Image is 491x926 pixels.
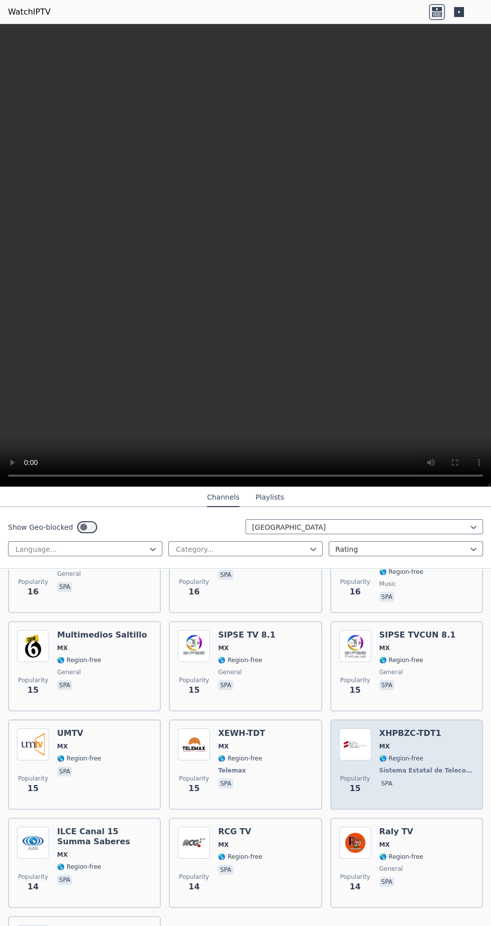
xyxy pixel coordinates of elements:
[379,668,403,676] span: general
[8,522,73,532] label: Show Geo-blocked
[207,488,239,507] button: Channels
[340,578,370,586] span: Popularity
[28,881,39,893] span: 14
[379,877,394,887] p: spa
[57,754,101,762] span: 🌎 Region-free
[379,728,474,738] h6: XHPBZC-TDT1
[379,656,423,664] span: 🌎 Region-free
[379,853,423,861] span: 🌎 Region-free
[379,754,423,762] span: 🌎 Region-free
[218,827,262,837] h6: RCG TV
[350,783,361,795] span: 15
[179,775,209,783] span: Popularity
[340,775,370,783] span: Popularity
[379,680,394,690] p: spa
[218,728,265,738] h6: XEWH-TDT
[57,570,81,578] span: general
[350,586,361,598] span: 16
[218,779,233,789] p: spa
[57,851,68,859] span: MX
[218,841,228,849] span: MX
[17,630,49,662] img: Multimedios Saltillo
[379,644,390,652] span: MX
[379,779,394,789] p: spa
[379,568,423,576] span: 🌎 Region-free
[218,853,262,861] span: 🌎 Region-free
[57,766,72,777] p: spa
[28,783,39,795] span: 15
[57,582,72,592] p: spa
[218,668,241,676] span: general
[28,586,39,598] span: 16
[218,754,262,762] span: 🌎 Region-free
[17,728,49,760] img: UMTV
[17,827,49,859] img: ILCE Canal 15 Summa Saberes
[57,680,72,690] p: spa
[339,728,371,760] img: XHPBZC-TDT1
[218,630,275,640] h6: SIPSE TV 8.1
[256,488,284,507] button: Playlists
[379,827,423,837] h6: Raly TV
[379,865,403,873] span: general
[339,827,371,859] img: Raly TV
[379,841,390,849] span: MX
[339,630,371,662] img: SIPSE TVCUN 8.1
[8,6,51,18] a: WatchIPTV
[188,783,199,795] span: 15
[379,766,472,775] span: Sistema Estatal de Telecomunicaciones
[178,630,210,662] img: SIPSE TV 8.1
[57,827,152,847] h6: ILCE Canal 15 Summa Saberes
[18,676,48,684] span: Popularity
[218,656,262,664] span: 🌎 Region-free
[57,875,72,885] p: spa
[218,766,245,775] span: Telemax
[218,742,228,750] span: MX
[57,668,81,676] span: general
[379,580,396,588] span: music
[218,570,233,580] p: spa
[218,644,228,652] span: MX
[179,676,209,684] span: Popularity
[18,873,48,881] span: Popularity
[178,827,210,859] img: RCG TV
[57,863,101,871] span: 🌎 Region-free
[57,656,101,664] span: 🌎 Region-free
[379,592,394,602] p: spa
[350,881,361,893] span: 14
[218,680,233,690] p: spa
[18,578,48,586] span: Popularity
[218,865,233,875] p: spa
[57,644,68,652] span: MX
[188,881,199,893] span: 14
[188,684,199,696] span: 15
[350,684,361,696] span: 15
[379,742,390,750] span: MX
[379,630,456,640] h6: SIPSE TVCUN 8.1
[57,742,68,750] span: MX
[57,630,147,640] h6: Multimedios Saltillo
[57,728,101,738] h6: UMTV
[28,684,39,696] span: 15
[188,586,199,598] span: 16
[178,728,210,760] img: XEWH-TDT
[340,873,370,881] span: Popularity
[179,873,209,881] span: Popularity
[340,676,370,684] span: Popularity
[179,578,209,586] span: Popularity
[18,775,48,783] span: Popularity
